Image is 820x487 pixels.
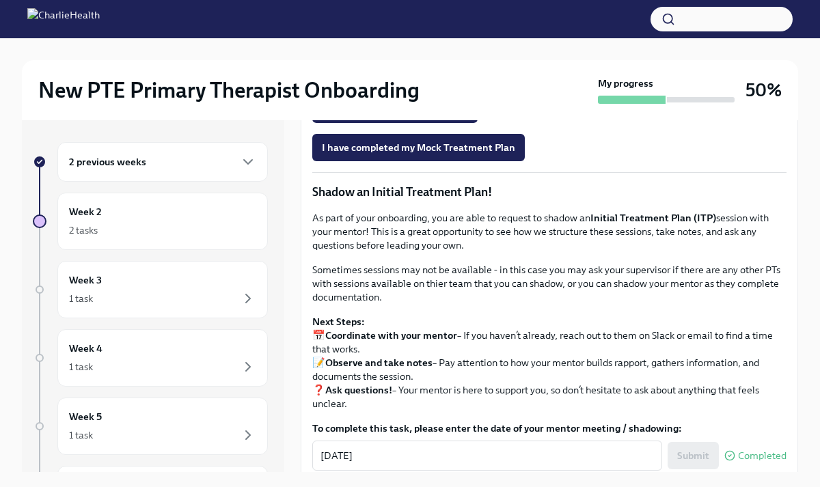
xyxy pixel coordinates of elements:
p: Sometimes sessions may not be available - in this case you may ask your supervisor if there are a... [312,263,787,304]
div: 1 task [69,360,93,374]
a: Week 22 tasks [33,193,268,250]
strong: Initial Treatment Plan (ITP) [590,212,716,224]
span: Completed [738,451,787,461]
h3: 50% [746,78,782,102]
div: 2 previous weeks [57,142,268,182]
p: Shadow an Initial Treatment Plan! [312,184,787,200]
strong: Observe and take notes [325,357,433,369]
span: I have completed my Mock Treatment Plan [322,141,515,154]
a: Week 41 task [33,329,268,387]
label: To complete this task, please enter the date of your mentor meeting / shadowing: [312,421,787,435]
h6: Week 4 [69,341,102,356]
img: CharlieHealth [27,8,100,30]
h2: New PTE Primary Therapist Onboarding [38,76,420,104]
strong: Next Steps: [312,316,365,328]
a: Week 51 task [33,398,268,455]
h6: 2 previous weeks [69,154,146,169]
h6: Week 2 [69,204,102,219]
p: 📅 – If you haven’t already, reach out to them on Slack or email to find a time that works. 📝 – Pa... [312,315,787,411]
strong: Coordinate with your mentor [325,329,457,342]
button: I have completed my Mock Treatment Plan [312,134,525,161]
div: 1 task [69,428,93,442]
h6: Week 3 [69,273,102,288]
a: Week 31 task [33,261,268,318]
p: As part of your onboarding, you are able to request to shadow an session with your mentor! This i... [312,211,787,252]
strong: Ask questions! [325,384,392,396]
div: 2 tasks [69,223,98,237]
div: 1 task [69,292,93,305]
strong: My progress [598,76,653,90]
h6: Week 5 [69,409,102,424]
textarea: [DATE] [320,447,654,464]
